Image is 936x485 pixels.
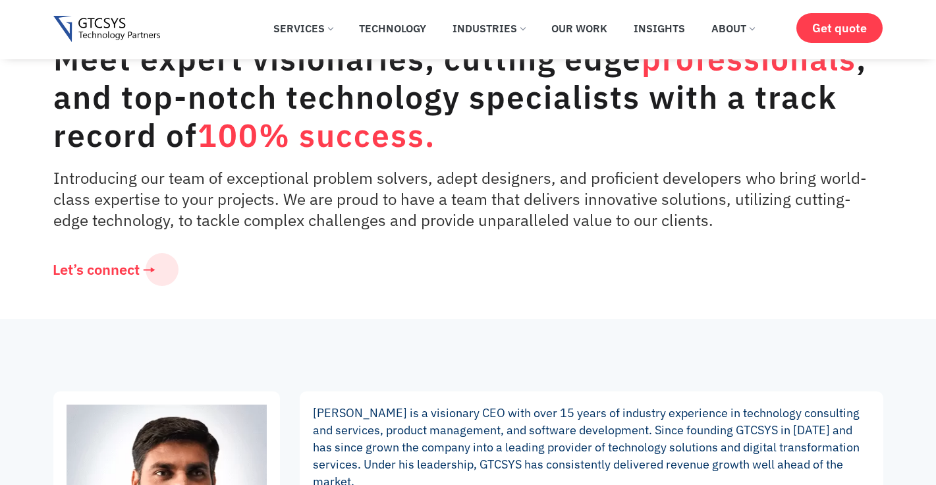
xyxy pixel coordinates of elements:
span: Get quote [812,21,867,35]
a: Let’s connect [34,253,179,286]
a: Our Work [541,14,617,43]
p: Introducing our team of exceptional problem solvers, adept designers, and proficient developers w... [53,167,877,231]
a: Insights [624,14,695,43]
span: 100% success. [198,115,435,156]
div: Meet expert visionaries, cutting edge , and top-notch technology specialists with a track record of [53,40,877,154]
img: Gtcsys logo [53,16,161,43]
a: Services [263,14,343,43]
a: Get quote [796,13,883,43]
span: Let’s connect [53,262,140,277]
a: Technology [349,14,436,43]
a: Industries [443,14,535,43]
a: About [702,14,764,43]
